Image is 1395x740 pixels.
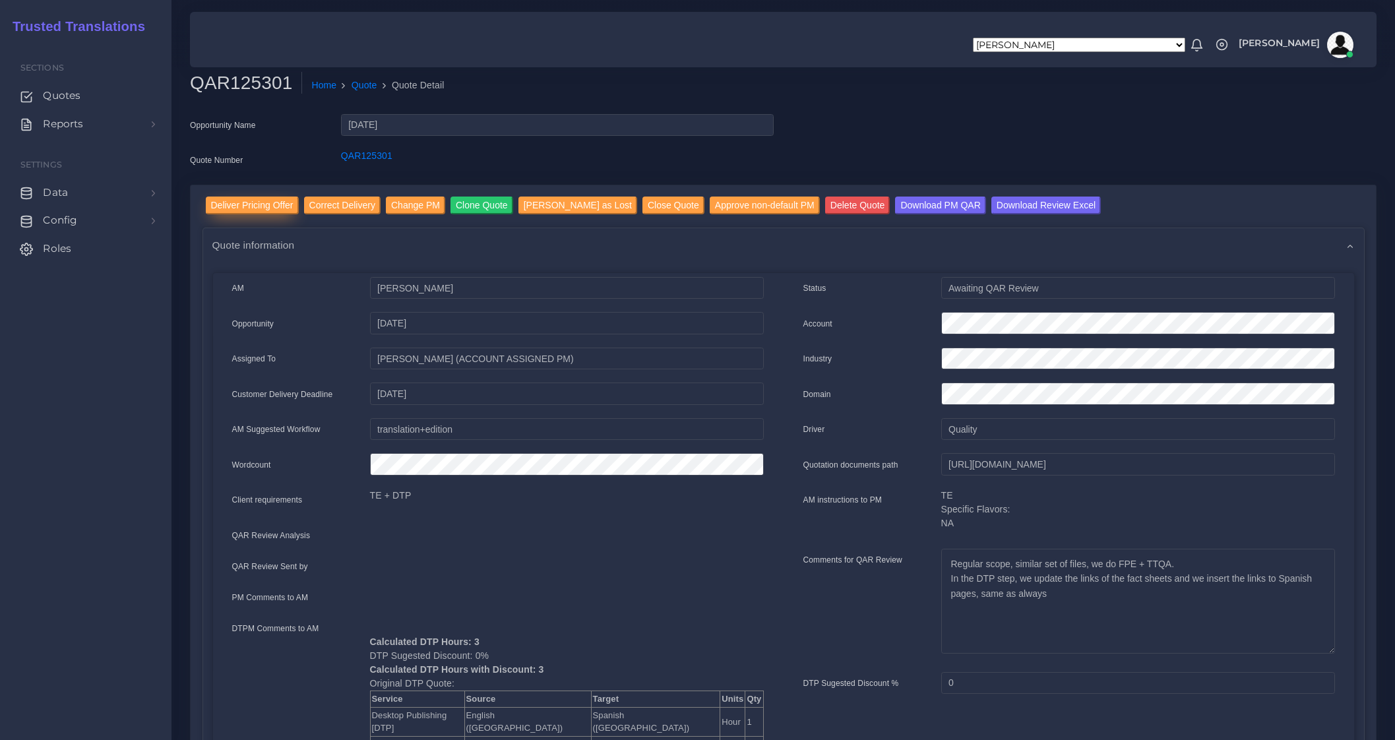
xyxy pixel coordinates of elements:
div: Quote information [203,228,1364,262]
a: Home [311,78,336,92]
a: Trusted Translations [3,16,145,38]
label: AM Suggested Workflow [232,423,321,435]
span: Quotes [43,88,80,103]
label: Opportunity [232,318,274,330]
input: Close Quote [642,197,704,214]
label: Account [803,318,832,330]
label: Opportunity Name [190,119,256,131]
span: Config [43,213,77,228]
b: Calculated DTP Hours with Discount: 3 [370,664,544,675]
label: Industry [803,353,832,365]
img: avatar [1327,32,1353,58]
label: PM Comments to AM [232,592,309,603]
th: Service [370,691,464,708]
input: Deliver Pricing Offer [206,197,299,214]
h2: QAR125301 [190,72,302,94]
span: Roles [43,241,71,256]
th: Target [591,691,720,708]
a: Quote [352,78,377,92]
input: Download PM QAR [895,197,985,214]
input: Clone Quote [450,197,513,214]
label: Assigned To [232,353,276,365]
label: QAR Review Analysis [232,530,311,541]
b: Calculated DTP Hours: 3 [370,636,480,647]
label: DTP Sugested Discount % [803,677,899,689]
td: Hour [720,707,745,736]
a: Quotes [10,82,162,109]
th: Units [720,691,745,708]
label: Quote Number [190,154,243,166]
td: 1 [745,707,763,736]
a: Roles [10,235,162,262]
span: Reports [43,117,83,131]
input: pm [370,348,764,370]
input: [PERSON_NAME] as Lost [518,197,637,214]
label: DTPM Comments to AM [232,623,319,634]
label: Client requirements [232,494,303,506]
a: Data [10,179,162,206]
span: [PERSON_NAME] [1239,38,1320,47]
input: Approve non-default PM [710,197,820,214]
li: Quote Detail [377,78,445,92]
p: TE Specific Flavors: NA [941,489,1335,530]
span: Sections [20,63,64,73]
a: Config [10,206,162,234]
label: Driver [803,423,825,435]
label: Customer Delivery Deadline [232,388,333,400]
label: AM instructions to PM [803,494,883,506]
p: TE + DTP [370,489,764,503]
td: Spanish ([GEOGRAPHIC_DATA]) [591,707,720,736]
label: Status [803,282,826,294]
span: Data [43,185,68,200]
span: Quote information [212,237,295,253]
a: [PERSON_NAME]avatar [1232,32,1358,58]
label: Domain [803,388,831,400]
label: Wordcount [232,459,271,471]
span: Settings [20,160,62,170]
label: Quotation documents path [803,459,898,471]
input: Download Review Excel [991,197,1101,214]
label: Comments for QAR Review [803,554,902,566]
h2: Trusted Translations [3,18,145,34]
label: QAR Review Sent by [232,561,308,572]
textarea: Regular scope, similar set of files, we do FPE + TTQA. In the DTP step, we update the links of th... [941,549,1335,654]
input: Delete Quote [825,197,890,214]
label: AM [232,282,244,294]
th: Qty [745,691,763,708]
th: Source [464,691,591,708]
input: Change PM [386,197,445,214]
td: Desktop Publishing [DTP] [370,707,464,736]
a: QAR125301 [341,150,392,161]
a: Reports [10,110,162,138]
td: English ([GEOGRAPHIC_DATA]) [464,707,591,736]
input: Correct Delivery [304,197,381,214]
